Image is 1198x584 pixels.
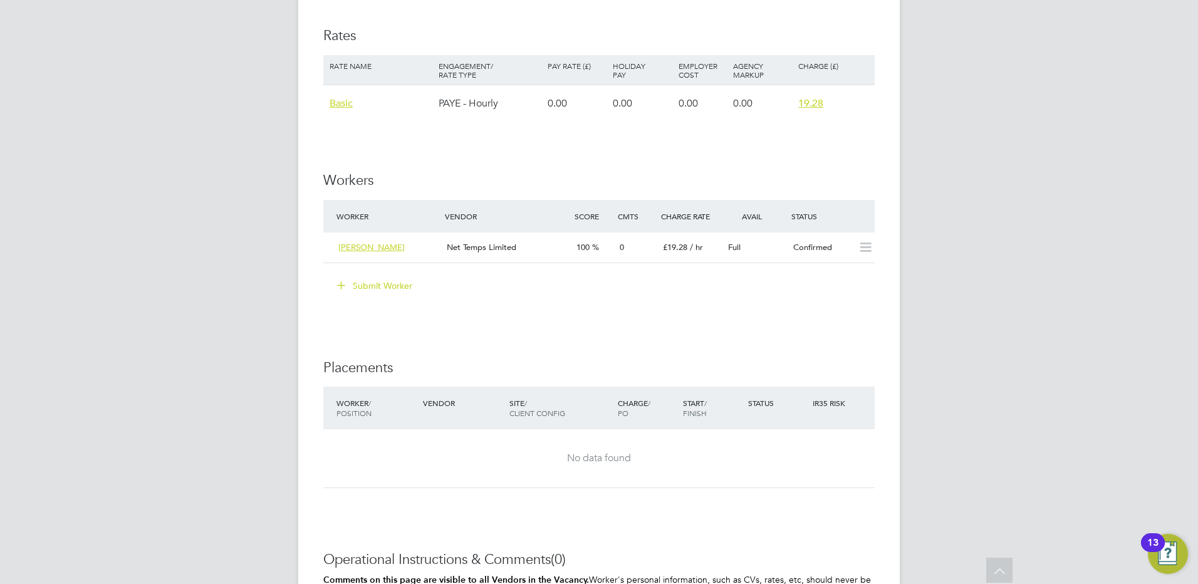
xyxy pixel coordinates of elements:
[610,55,675,85] div: Holiday Pay
[330,97,353,110] span: Basic
[551,551,566,568] span: (0)
[338,242,405,253] span: [PERSON_NAME]
[690,242,703,253] span: / hr
[333,392,420,424] div: Worker
[745,392,810,414] div: Status
[795,55,872,76] div: Charge (£)
[442,205,571,227] div: Vendor
[509,398,565,418] span: / Client Config
[506,392,615,424] div: Site
[788,237,853,258] div: Confirmed
[620,242,624,253] span: 0
[326,55,435,76] div: Rate Name
[544,55,610,76] div: Pay Rate (£)
[663,242,687,253] span: £19.28
[810,392,853,414] div: IR35 Risk
[683,398,707,418] span: / Finish
[435,85,544,122] div: PAYE - Hourly
[576,242,590,253] span: 100
[613,97,632,110] span: 0.00
[615,205,658,227] div: Cmts
[323,172,875,190] h3: Workers
[723,205,788,227] div: Avail
[618,398,650,418] span: / PO
[615,392,680,424] div: Charge
[333,205,442,227] div: Worker
[435,55,544,85] div: Engagement/ Rate Type
[1148,534,1188,574] button: Open Resource Center, 13 new notifications
[675,55,730,85] div: Employer Cost
[323,551,875,569] h3: Operational Instructions & Comments
[733,97,753,110] span: 0.00
[798,97,823,110] span: 19.28
[680,392,745,424] div: Start
[323,359,875,377] h3: Placements
[571,205,615,227] div: Score
[1147,543,1159,559] div: 13
[420,392,506,414] div: Vendor
[336,398,372,418] span: / Position
[544,85,610,122] div: 0.00
[323,27,875,45] h3: Rates
[658,205,723,227] div: Charge Rate
[679,97,698,110] span: 0.00
[336,452,862,465] div: No data found
[447,242,516,253] span: Net Temps Limited
[788,205,875,227] div: Status
[328,276,422,296] button: Submit Worker
[730,55,795,85] div: Agency Markup
[728,242,741,253] span: Full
